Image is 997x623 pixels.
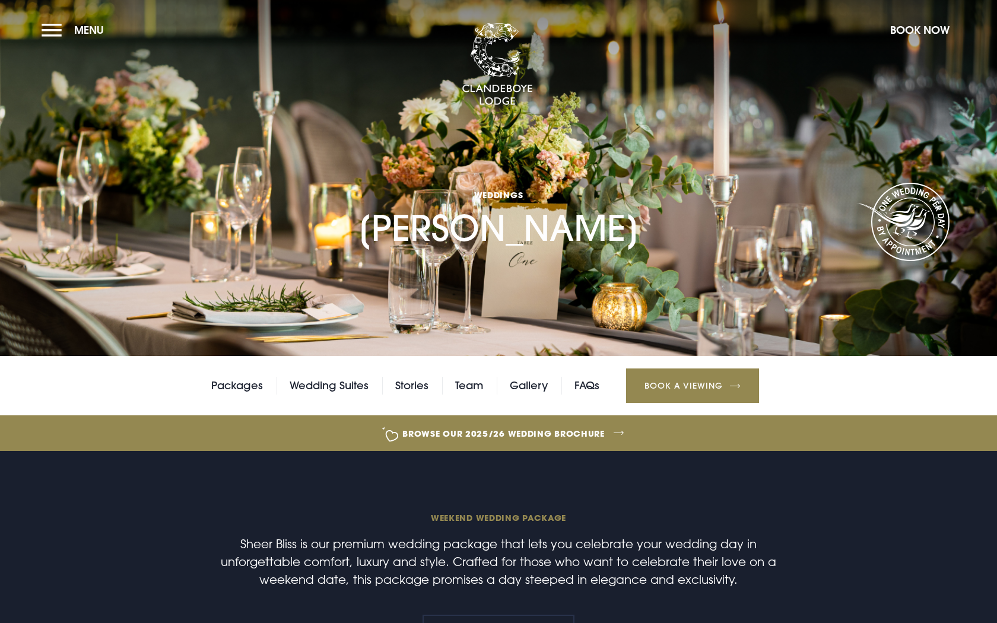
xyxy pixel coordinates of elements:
p: Sheer Bliss is our premium wedding package that lets you celebrate your wedding day in unforgetta... [216,535,781,588]
a: Team [455,377,483,395]
img: Clandeboye Lodge [462,23,533,106]
button: Book Now [884,17,955,43]
h1: [PERSON_NAME] [357,113,640,249]
a: Wedding Suites [290,377,369,395]
span: Weekend wedding package [216,512,781,523]
a: Stories [395,377,428,395]
span: Weddings [357,189,640,201]
a: FAQs [574,377,599,395]
span: Menu [74,23,104,37]
a: Book a Viewing [626,368,759,403]
a: Packages [211,377,263,395]
a: Gallery [510,377,548,395]
button: Menu [42,17,110,43]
